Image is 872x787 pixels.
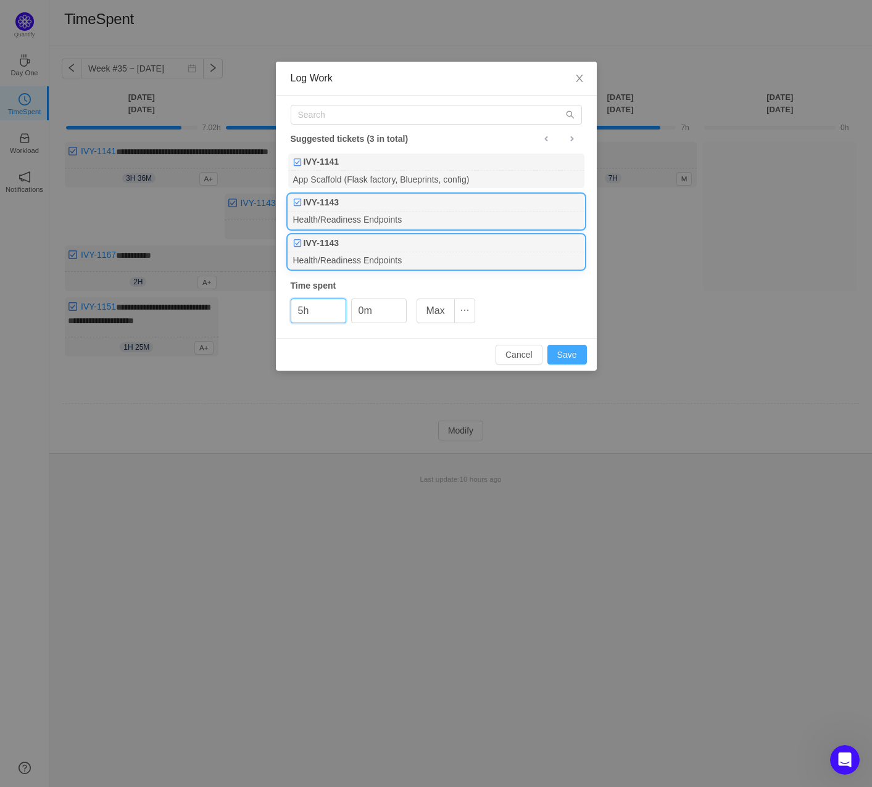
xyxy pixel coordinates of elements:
i: icon: search [566,110,575,119]
img: Task [293,158,302,167]
button: icon: ellipsis [454,299,475,323]
img: Task [293,239,302,247]
button: Close [562,62,597,96]
i: icon: close [575,73,584,83]
div: App Scaffold (Flask factory, Blueprints, config) [288,171,584,187]
input: Search [291,105,582,125]
div: Suggested tickets (3 in total) [291,131,582,147]
b: IVY-1141 [304,155,339,168]
button: Cancel [496,345,542,365]
b: IVY-1143 [304,196,339,209]
div: Time spent [291,279,582,292]
button: Max [417,299,455,323]
button: Save [547,345,587,365]
div: Log Work [291,72,582,85]
div: Health/Readiness Endpoints [288,252,584,269]
b: IVY-1143 [304,237,339,250]
iframe: Intercom live chat [830,745,860,775]
div: Health/Readiness Endpoints [288,212,584,228]
img: Task [293,198,302,207]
